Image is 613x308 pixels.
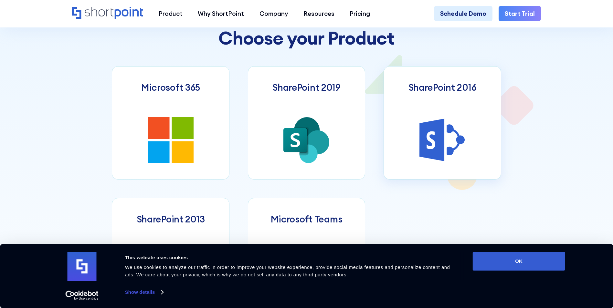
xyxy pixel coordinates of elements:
a: Resources [296,6,342,21]
h3: SharePoint 2016 [408,82,477,93]
img: logo [68,252,97,281]
h3: SharePoint 2019 [272,82,341,93]
a: SharePoint 2019 [248,66,365,180]
h3: Microsoft Teams [271,214,343,225]
a: Start Trial [499,6,541,21]
div: Pricing [350,9,370,18]
a: Home [72,7,143,20]
div: Resources [303,9,334,18]
a: Show details [125,287,163,297]
div: Company [259,9,288,18]
button: OK [473,252,565,271]
a: Product [151,6,190,21]
a: Usercentrics Cookiebot - opens in a new window [54,291,110,300]
a: Pricing [342,6,378,21]
h2: Choose your Product [112,28,501,48]
div: Product [159,9,183,18]
h3: Microsoft 365 [141,82,200,93]
a: Company [252,6,296,21]
a: Microsoft 365 [112,66,229,180]
div: Why ShortPoint [198,9,244,18]
div: This website uses cookies [125,254,458,262]
a: Why ShortPoint [190,6,252,21]
a: SharePoint 2016 [384,66,501,180]
iframe: Chat Widget [497,233,613,308]
span: We use cookies to analyze our traffic in order to improve your website experience, provide social... [125,264,450,277]
a: Schedule Demo [434,6,492,21]
h3: SharePoint 2013 [137,214,205,225]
